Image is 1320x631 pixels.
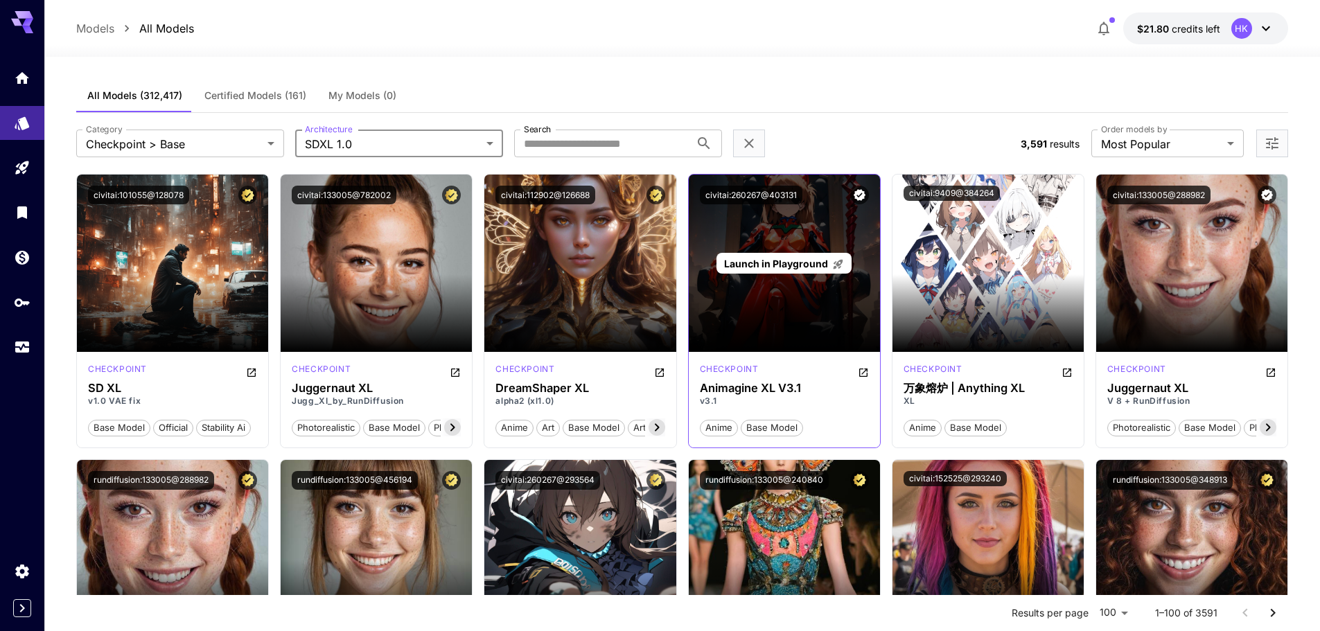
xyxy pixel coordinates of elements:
[700,471,829,490] button: rundiffusion:133005@240840
[495,186,595,204] button: civitai:112902@126688
[495,418,534,436] button: anime
[495,471,600,490] button: civitai:260267@293564
[197,421,250,435] span: stability ai
[363,418,425,436] button: base model
[88,382,257,395] h3: SD XL
[524,123,551,135] label: Search
[450,363,461,380] button: Open in CivitAI
[442,186,461,204] button: Certified Model – Vetted for best performance and includes a commercial license.
[700,363,759,380] div: SDXL 1.0
[496,421,533,435] span: anime
[292,382,461,395] h3: Juggernaut XL
[1244,418,1280,436] button: photo
[238,471,257,490] button: Certified Model – Vetted for best performance and includes a commercial license.
[1050,138,1080,150] span: results
[1101,136,1222,152] span: Most Popular
[88,186,189,204] button: civitai:101055@128078
[741,418,803,436] button: base model
[1101,123,1167,135] label: Order models by
[1107,418,1176,436] button: photorealistic
[364,421,425,435] span: base model
[1179,418,1241,436] button: base model
[1107,395,1276,407] p: V 8 + RunDiffusion
[429,421,464,435] span: photo
[741,421,802,435] span: base model
[88,363,147,380] div: SDXL 1.0
[495,382,665,395] h3: DreamShaper XL
[495,395,665,407] p: alpha2 (xl1.0)
[904,471,1007,486] button: civitai:152525@293240
[292,363,351,375] p: checkpoint
[428,418,464,436] button: photo
[139,20,194,37] a: All Models
[904,418,942,436] button: anime
[904,421,941,435] span: anime
[196,418,251,436] button: stability ai
[89,421,150,435] span: base model
[904,186,1000,201] button: civitai:9409@384264
[14,111,30,128] div: Models
[700,363,759,375] p: checkpoint
[654,363,665,380] button: Open in CivitAI
[904,382,1073,395] div: 万象熔炉 | Anything XL
[1062,363,1073,380] button: Open in CivitAI
[14,294,30,311] div: API Keys
[1258,471,1276,490] button: Certified Model – Vetted for best performance and includes a commercial license.
[536,418,560,436] button: art
[292,421,360,435] span: photorealistic
[700,395,869,407] p: v3.1
[1107,382,1276,395] h3: Juggernaut XL
[153,418,193,436] button: official
[850,471,869,490] button: Certified Model – Vetted for best performance and includes a commercial license.
[305,123,352,135] label: Architecture
[87,89,182,102] span: All Models (312,417)
[904,395,1073,407] p: XL
[716,253,852,274] a: Launch in Playground
[14,69,30,87] div: Home
[1231,18,1252,39] div: HK
[305,136,481,152] span: SDXL 1.0
[292,186,396,204] button: civitai:133005@782002
[1137,21,1220,36] div: $21.8038
[154,421,193,435] span: official
[13,599,31,617] div: Expand sidebar
[724,258,828,269] span: Launch in Playground
[1264,135,1281,152] button: Open more filters
[1107,471,1233,490] button: rundiffusion:133005@348913
[1137,23,1172,35] span: $21.80
[495,363,554,380] div: SDXL 1.0
[292,471,418,490] button: rundiffusion:133005@456194
[14,204,30,221] div: Library
[701,421,737,435] span: anime
[1012,606,1089,620] p: Results per page
[86,123,123,135] label: Category
[700,382,869,395] h3: Animagine XL V3.1
[700,186,802,204] button: civitai:260267@403131
[537,421,559,435] span: art
[442,471,461,490] button: Certified Model – Vetted for best performance and includes a commercial license.
[628,418,671,436] button: artstyle
[944,418,1007,436] button: base model
[1265,363,1276,380] button: Open in CivitAI
[14,562,30,580] div: Settings
[88,363,147,375] p: checkpoint
[1123,12,1288,44] button: $21.8038HK
[328,89,396,102] span: My Models (0)
[1107,186,1211,204] button: civitai:133005@288982
[1107,363,1166,375] p: checkpoint
[14,339,30,356] div: Usage
[238,186,257,204] button: Certified Model – Vetted for best performance and includes a commercial license.
[1107,363,1166,380] div: SDXL 1.0
[850,186,869,204] button: Verified working
[14,159,30,177] div: Playground
[628,421,671,435] span: artstyle
[1172,23,1220,35] span: credits left
[904,363,962,375] p: checkpoint
[88,471,214,490] button: rundiffusion:133005@288982
[646,471,665,490] button: Certified Model – Vetted for best performance and includes a commercial license.
[563,418,625,436] button: base model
